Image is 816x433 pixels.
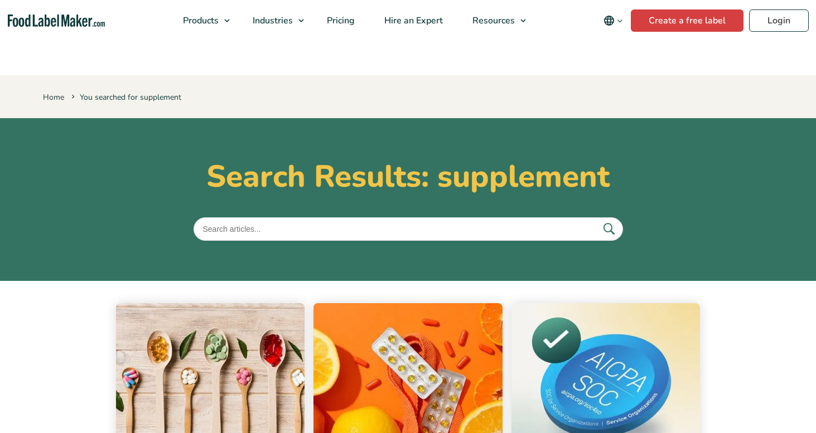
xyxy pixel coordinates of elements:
[249,14,294,27] span: Industries
[469,14,516,27] span: Resources
[69,92,181,103] span: You searched for supplement
[43,92,64,103] a: Home
[381,14,444,27] span: Hire an Expert
[596,9,631,32] button: Change language
[749,9,809,32] a: Login
[194,217,623,241] input: Search articles...
[323,14,356,27] span: Pricing
[8,14,105,27] a: Food Label Maker homepage
[631,9,743,32] a: Create a free label
[180,14,220,27] span: Products
[43,158,774,195] h1: Search Results: supplement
